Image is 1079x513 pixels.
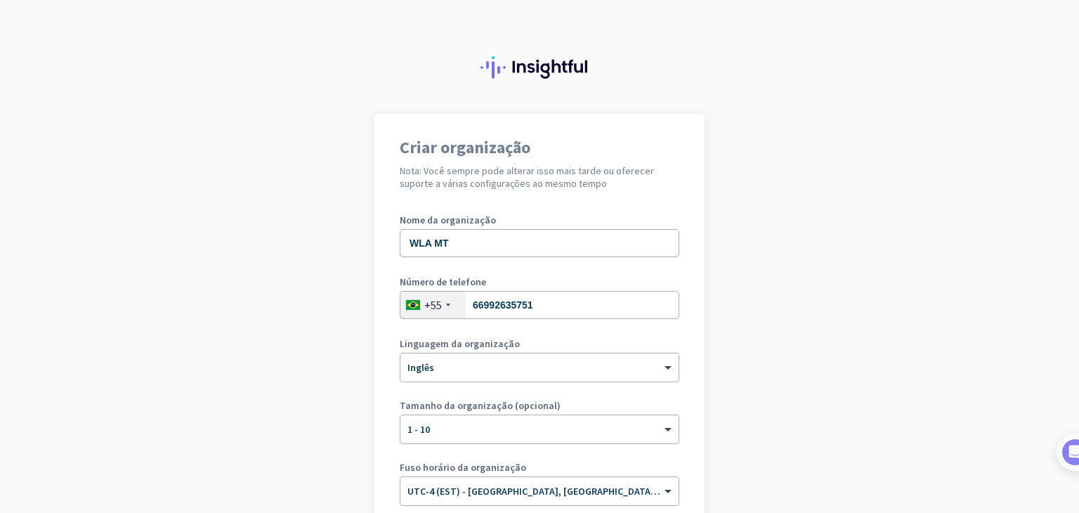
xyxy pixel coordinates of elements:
font: Nome da organização [400,214,496,226]
font: ajuda [523,339,572,349]
font: Linguagem da organização [400,337,520,350]
input: Qual é o nome da sua organização? [400,229,679,257]
input: 11 2345-6789 [400,291,679,319]
img: Perspicaz [480,56,599,79]
font: +55 [424,298,442,312]
font: Tamanho da organização (opcional) [400,399,561,412]
font: Número de telefone [400,275,486,288]
font: Nota: Você sempre pode alterar isso mais tarde ou oferecer suporte a várias configurações ao mesm... [400,164,654,190]
font: Fuso horário da organização [400,461,526,474]
font: Criar organização [400,136,530,158]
